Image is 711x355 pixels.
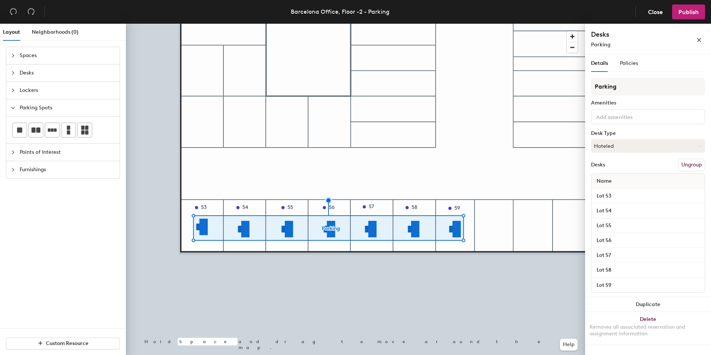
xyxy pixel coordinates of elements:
span: close [697,37,702,43]
span: Parking Spots [20,99,115,116]
input: Unnamed desk [593,280,703,290]
button: Redo (⌘ + ⇧ + Z) [24,4,39,19]
span: Points of Interest [20,144,115,161]
input: Unnamed desk [593,235,703,246]
div: Removes all associated reservation and assignment information [590,324,707,337]
input: Unnamed desk [593,206,703,216]
button: Duplicate [585,297,711,312]
span: Neighborhoods (0) [32,29,79,35]
div: Amenities [591,100,705,106]
button: DeleteRemoves all associated reservation and assignment information [585,312,711,345]
span: collapsed [11,167,15,172]
span: collapsed [11,71,15,75]
span: collapsed [11,88,15,93]
button: Help [560,339,578,351]
span: Layout [3,29,20,35]
button: Close [642,4,669,19]
button: Ungroup [678,159,705,171]
div: Desk Type [591,130,705,136]
span: expanded [11,106,15,110]
button: Hoteled [591,139,705,153]
div: Barcelona Office, Floor -2 - Parking [291,7,390,16]
span: Lockers [20,82,115,99]
span: Spaces [20,47,115,64]
span: Desks [20,64,115,82]
input: Unnamed desk [593,265,703,275]
span: Details [591,60,608,66]
input: Unnamed desk [593,220,703,231]
button: Undo (⌘ + Z) [6,4,21,19]
span: Close [648,9,663,16]
input: Unnamed desk [593,191,703,201]
span: Publish [678,9,699,16]
h4: Desks [591,30,672,39]
input: Unnamed desk [593,250,703,261]
span: collapsed [11,53,15,58]
input: Add amenities [595,112,661,121]
button: Publish [672,4,705,19]
span: Furnishings [20,161,115,178]
button: Custom Resource [6,338,120,349]
span: undo [10,8,17,15]
span: collapsed [11,150,15,155]
div: Desks [591,162,605,168]
span: Parking [591,42,611,48]
span: Custom Resource [46,340,89,346]
span: Name [593,175,615,188]
span: Policies [620,60,638,66]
